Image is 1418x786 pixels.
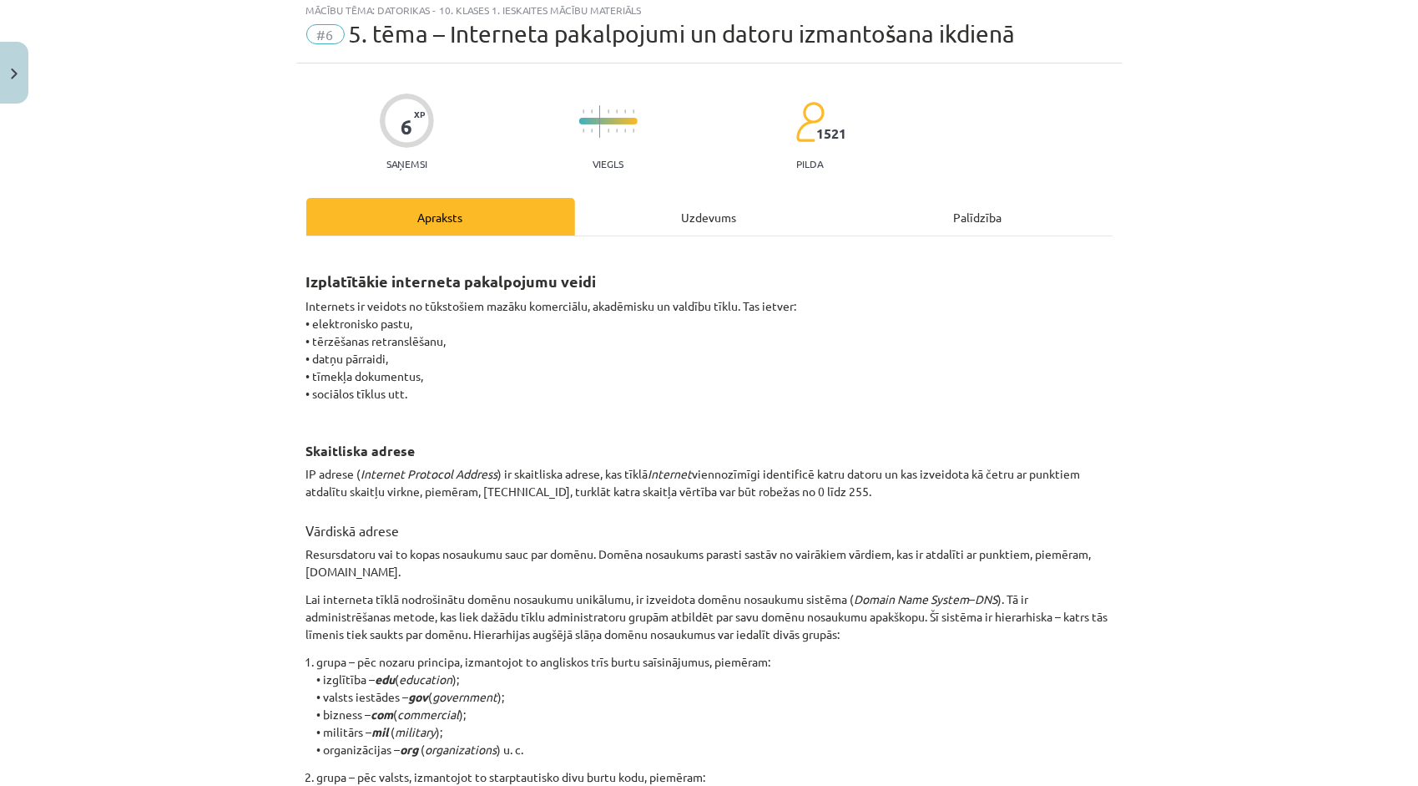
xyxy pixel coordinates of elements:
[306,271,597,291] strong: Izplatītākie interneta pakalpojumu veidi
[306,510,1113,540] h3: Vārdiskā adrese
[591,129,593,133] img: icon-short-line-57e1e144782c952c97e751825c79c345078a6d821885a25fce030b3d8c18986b.svg
[11,68,18,79] img: icon-close-lesson-0947bae3869378f0d4975bcd49f059093ad1ed9edebbc8119c70593378902aed.svg
[414,109,425,119] span: XP
[401,115,412,139] div: 6
[398,707,460,722] em: commercial
[306,465,1113,500] p: IP adrese ( ) ir skaitliska adrese, kas tīklā viennozīmīgi identificē katru datoru un kas izveido...
[361,466,498,481] em: Internet Protocol Address
[633,129,634,133] img: icon-short-line-57e1e144782c952c97e751825c79c345078a6d821885a25fce030b3d8c18986b.svg
[593,158,623,170] p: Viegls
[396,724,437,739] em: military
[306,591,1113,643] p: Lai interneta tīklā nodrošinātu domēnu nosaukumu unikālumu, ir izveidota domēnu nosaukumu sistēma...
[426,742,497,757] em: organizations
[306,545,1113,581] p: Resursdatoru vai to kopas nosaukumu sauc par domēnu. Domēna nosaukums parasti sastāv no vairākiem...
[608,129,609,133] img: icon-short-line-57e1e144782c952c97e751825c79c345078a6d821885a25fce030b3d8c18986b.svg
[433,689,498,704] em: government
[400,672,453,687] em: education
[795,101,825,143] img: students-c634bb4e5e11cddfef0936a35e636f08e4e9abd3cc4e673bd6f9a4125e45ecb1.svg
[371,707,394,722] em: com
[372,724,389,739] em: mil
[575,198,844,236] div: Uzdevums
[583,129,584,133] img: icon-short-line-57e1e144782c952c97e751825c79c345078a6d821885a25fce030b3d8c18986b.svg
[306,4,1113,16] div: Mācību tēma: Datorikas - 10. klases 1. ieskaites mācību materiāls
[624,109,626,114] img: icon-short-line-57e1e144782c952c97e751825c79c345078a6d821885a25fce030b3d8c18986b.svg
[306,297,1113,420] p: Internets ir veidots no tūkstošiem mazāku komerciālu, akadēmisku un valdību tīklu. Tas ietver: • ...
[401,742,419,757] em: org
[616,109,618,114] img: icon-short-line-57e1e144782c952c97e751825c79c345078a6d821885a25fce030b3d8c18986b.svg
[816,126,846,141] span: 1521
[376,672,396,687] em: edu
[633,109,634,114] img: icon-short-line-57e1e144782c952c97e751825c79c345078a6d821885a25fce030b3d8c18986b.svg
[380,158,434,170] p: Saņemsi
[976,591,998,606] em: DNS
[583,109,584,114] img: icon-short-line-57e1e144782c952c97e751825c79c345078a6d821885a25fce030b3d8c18986b.svg
[349,20,1016,48] span: 5. tēma – Interneta pakalpojumi un datoru izmantošana ikdienā
[306,198,575,236] div: Apraksts
[591,109,593,114] img: icon-short-line-57e1e144782c952c97e751825c79c345078a6d821885a25fce030b3d8c18986b.svg
[599,105,601,138] img: icon-long-line-d9ea69661e0d244f92f715978eff75569469978d946b2353a9bb055b3ed8787d.svg
[306,24,345,44] span: #6
[624,129,626,133] img: icon-short-line-57e1e144782c952c97e751825c79c345078a6d821885a25fce030b3d8c18986b.svg
[608,109,609,114] img: icon-short-line-57e1e144782c952c97e751825c79c345078a6d821885a25fce030b3d8c18986b.svg
[855,591,970,606] em: Domain Name System
[648,466,693,481] em: Internet
[616,129,618,133] img: icon-short-line-57e1e144782c952c97e751825c79c345078a6d821885a25fce030b3d8c18986b.svg
[409,689,429,704] em: gov
[844,198,1113,236] div: Palīdzība
[317,653,1113,758] p: grupa – pēc nozaru principa, izmantojot to angliskos trīs burtu saīsinājumus, piemēram: • izglītī...
[796,158,823,170] p: pilda
[306,442,416,459] strong: Skaitliska adrese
